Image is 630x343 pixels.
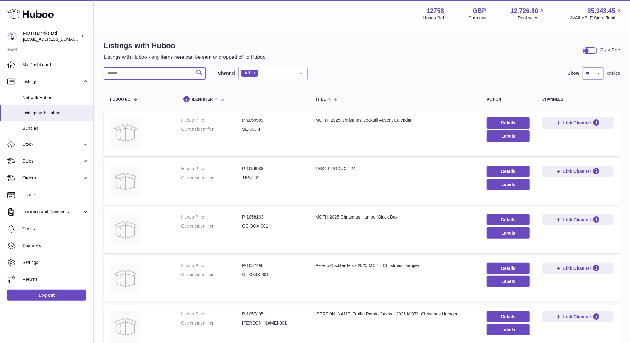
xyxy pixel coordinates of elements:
[423,15,444,21] div: Huboo Ref
[181,272,242,278] dt: Current identifier
[542,214,614,225] button: Link Channel
[22,226,89,232] span: Cases
[542,263,614,274] button: Link Channel
[487,166,530,177] a: Details
[242,126,303,132] dd: SE-009-1
[242,272,303,278] dd: CL-CMIX-001
[7,32,17,41] img: orders@mothdrinks.com
[192,98,213,102] span: identifier
[487,179,530,190] button: Labels
[22,260,89,265] span: Settings
[487,214,530,225] a: Details
[23,37,92,42] span: [EMAIL_ADDRESS][DOMAIN_NAME]
[542,166,614,177] button: Link Channel
[600,47,620,54] div: Bulk Edit
[181,126,242,132] dt: Current identifier
[110,166,141,197] img: TEST PRODUCT 24
[607,70,620,76] span: entries
[242,311,303,317] dd: P-1057495
[487,263,530,274] a: Details
[22,276,89,282] span: Returns
[110,214,141,245] img: MOTH 2025 Chritsmas Hamper Black Box
[242,223,303,229] dd: OC-BOX-001
[315,214,474,220] div: MOTH 2025 Chritsmas Hamper Black Box
[181,263,242,269] dt: Huboo P no
[110,311,141,342] img: Torres Truffle Potato Crisps - 2025 MOTH Christmas Hamper
[570,15,623,21] span: AVAILABLE Stock Total
[563,265,591,271] span: Link Channel
[242,117,303,123] dd: P-1059989
[22,192,89,198] span: Usage
[23,30,79,42] div: MOTH Drinks Ltd
[22,110,89,116] span: Listings with Huboo
[22,62,89,68] span: My Dashboard
[181,166,242,172] dt: Huboo P no
[563,217,591,223] span: Link Channel
[22,175,82,181] span: Orders
[104,54,267,61] p: Listings with Huboo - any items here can be sent or dropped off to Huboo.
[315,311,474,317] div: [PERSON_NAME] Truffle Potato Crisps - 2025 MOTH Christmas Hamper
[518,15,545,21] span: Total sales
[510,7,545,21] a: 12,726.80 Total sales
[242,263,303,269] dd: P-1057496
[487,324,530,335] button: Labels
[588,7,615,15] span: 85,343.45
[22,79,82,85] span: Listings
[244,70,250,75] span: All
[242,320,303,326] dd: [PERSON_NAME]-001
[542,117,614,129] button: Link Channel
[181,320,242,326] dt: Current identifier
[487,276,530,287] button: Labels
[427,7,444,15] strong: 12758
[181,117,242,123] dt: Huboo P no
[487,311,530,322] a: Details
[487,130,530,142] button: Labels
[542,98,614,102] div: channels
[510,7,538,15] span: 12,726.80
[315,117,474,123] div: MOTH: 2025 Christmas Cocktail Advent Calendar
[110,263,141,294] img: Perello Cocktail Mix - 2025 MOTH Christmas Hamper
[487,117,530,129] a: Details
[218,70,235,76] label: Channel
[22,209,82,215] span: Invoicing and Payments
[181,214,242,220] dt: Huboo P no
[542,311,614,322] button: Link Channel
[110,98,131,102] span: Huboo no
[22,95,89,101] span: Not with Huboo
[104,41,267,51] h1: Listings with Huboo
[242,175,303,181] dd: TEST-01
[568,70,579,76] label: Show
[315,166,474,172] div: TEST PRODUCT 24
[563,314,591,320] span: Link Channel
[22,125,89,131] span: Bundles
[570,7,623,21] a: 85,343.45 AVAILABLE Stock Total
[7,290,86,301] a: Log out
[181,311,242,317] dt: Huboo P no
[242,214,303,220] dd: P-1058163
[487,98,530,102] div: action
[22,243,89,249] span: Channels
[469,15,486,21] div: Currency
[473,7,486,15] strong: GBP
[487,227,530,239] button: Labels
[563,169,591,174] span: Link Channel
[22,141,82,147] span: Stock
[315,98,326,102] span: title
[315,263,474,269] div: Perello Cocktail Mix - 2025 MOTH Christmas Hamper
[181,223,242,229] dt: Current identifier
[22,158,82,164] span: Sales
[242,166,303,172] dd: P-1059988
[110,117,141,149] img: MOTH: 2025 Christmas Cocktail Advent Calendar
[181,175,242,181] dt: Current identifier
[563,120,591,126] span: Link Channel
